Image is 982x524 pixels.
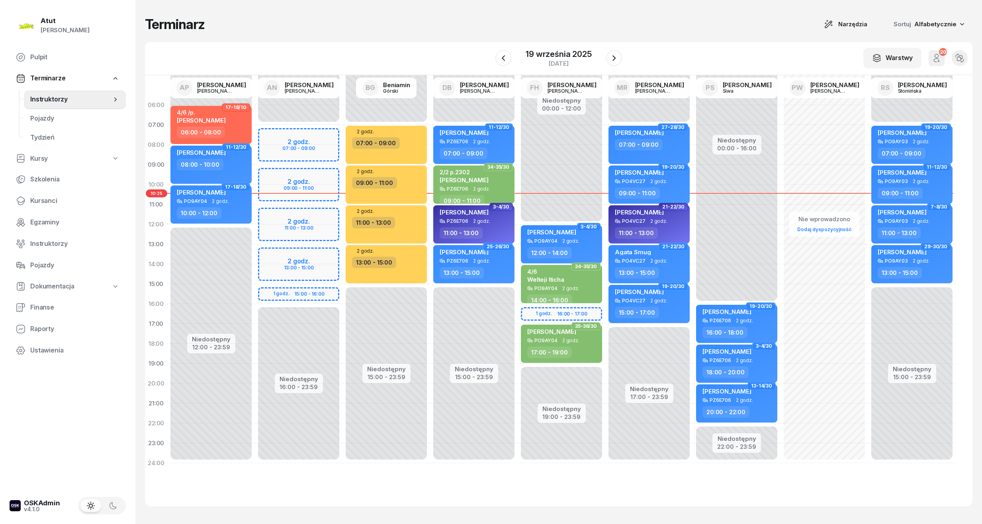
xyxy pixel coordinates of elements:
div: 12:00 - 23:59 [192,342,231,351]
span: 2 godz. [473,139,490,144]
span: [PERSON_NAME] [177,189,226,196]
div: PZ6E706 [447,186,468,191]
span: PS [706,84,714,91]
span: MR [617,84,628,91]
span: 29-30/30 [924,246,947,247]
div: Atut [41,18,90,24]
div: 20:00 - 22:00 [702,406,749,418]
a: PW[PERSON_NAME][PERSON_NAME] [783,78,866,98]
span: 35-36/30 [575,325,597,327]
div: [PERSON_NAME] [285,88,323,94]
span: [PERSON_NAME] [878,208,927,216]
span: 2 godz. [650,298,667,304]
div: 07:00 - 09:00 [440,148,487,159]
div: [PERSON_NAME] [285,82,334,88]
span: 34-35/30 [487,166,509,168]
span: Ustawienia [30,345,119,356]
a: Tydzień [24,128,126,147]
button: Nie wprowadzonoDodaj dyspozycyjność [794,212,855,236]
div: 07:00 - 09:00 [878,148,925,159]
div: 24:00 [145,453,167,473]
span: Raporty [30,324,119,334]
span: 21-22/30 [662,206,685,208]
div: 09:00 - 11:00 [878,187,923,199]
div: 18:00 [145,334,167,354]
span: 7-8/30 [931,206,947,208]
div: [PERSON_NAME] [41,25,90,35]
span: [PERSON_NAME] [878,248,927,256]
span: 2 godz. [650,218,667,224]
div: 09:00 [145,155,167,175]
div: [PERSON_NAME] [810,82,859,88]
span: BG [366,84,375,91]
a: AP[PERSON_NAME][PERSON_NAME] [170,78,252,98]
span: Kursanci [30,196,119,206]
div: PO4VC27 [622,179,646,184]
span: [PERSON_NAME] [702,308,751,316]
a: Terminarze [10,69,126,88]
a: Kursanci [10,191,126,210]
div: 14:00 [145,254,167,274]
div: 19:00 [145,354,167,374]
span: 2 godz. [913,258,930,264]
div: PO4VC27 [622,218,646,224]
div: PZ6E706 [710,318,731,323]
button: Niedostępny12:00 - 23:59 [192,335,231,352]
span: Tydzień [30,132,119,143]
div: 16:00 [145,294,167,314]
span: 19-20/30 [662,286,685,287]
div: PO9AY03 [885,179,908,184]
div: PO9AY04 [534,286,558,291]
span: [PERSON_NAME] [177,117,226,124]
span: 11-12/30 [489,127,509,128]
div: 00:00 - 12:00 [542,103,581,112]
span: [PERSON_NAME] [527,228,576,236]
span: [PERSON_NAME] [177,149,226,156]
div: [PERSON_NAME] [635,88,673,94]
div: Górski [383,88,410,94]
div: 14:00 - 16:00 [527,294,572,306]
span: Dokumentacja [30,281,74,292]
div: 21:00 [145,393,167,413]
div: 08:00 - 10:00 [177,159,223,170]
button: Niedostępny00:00 - 16:00 [717,136,757,153]
div: PO4VC27 [622,258,646,263]
a: PS[PERSON_NAME]Siwa [696,78,778,98]
span: [PERSON_NAME] [615,169,664,176]
span: 2 godz. [357,208,374,214]
div: 13:00 - 15:00 [352,257,396,268]
button: 20 [929,50,945,66]
span: Narzędzia [838,19,867,29]
div: [PERSON_NAME] [635,82,684,88]
a: Dokumentacja [10,277,126,296]
span: 2 godz. [562,286,579,291]
span: 25-26/30 [487,246,509,247]
span: Finanse [30,302,119,313]
div: 22:00 [145,413,167,433]
span: 10:25 [146,189,167,197]
span: PW [792,84,803,91]
div: 09:00 - 11:00 [615,187,660,199]
div: 06:00 - 08:00 [177,127,225,138]
span: [PERSON_NAME] [615,129,664,136]
button: Niedostępny17:00 - 23:59 [630,384,669,402]
div: 00:00 - 16:00 [717,143,757,152]
span: 34-35/30 [575,266,597,267]
span: 17-18/10 [225,107,246,108]
div: PO9AY04 [534,338,558,343]
span: [PERSON_NAME] [440,208,489,216]
div: 18:00 - 20:00 [702,366,749,378]
span: 21-22/30 [662,246,685,247]
div: 11:00 - 13:00 [878,227,921,239]
span: [PERSON_NAME] [702,348,751,355]
span: 2 godz. [562,238,579,244]
button: Narzędzia [817,16,874,32]
div: [PERSON_NAME] [460,82,509,88]
span: 2 godz. [357,169,374,174]
button: Warstwy [863,48,921,68]
div: 17:00 - 23:59 [630,392,669,400]
div: [PERSON_NAME] [197,88,235,94]
div: 09:00 - 11:00 [440,195,485,206]
span: 2 godz. [913,179,930,184]
a: Finanse [10,298,126,317]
